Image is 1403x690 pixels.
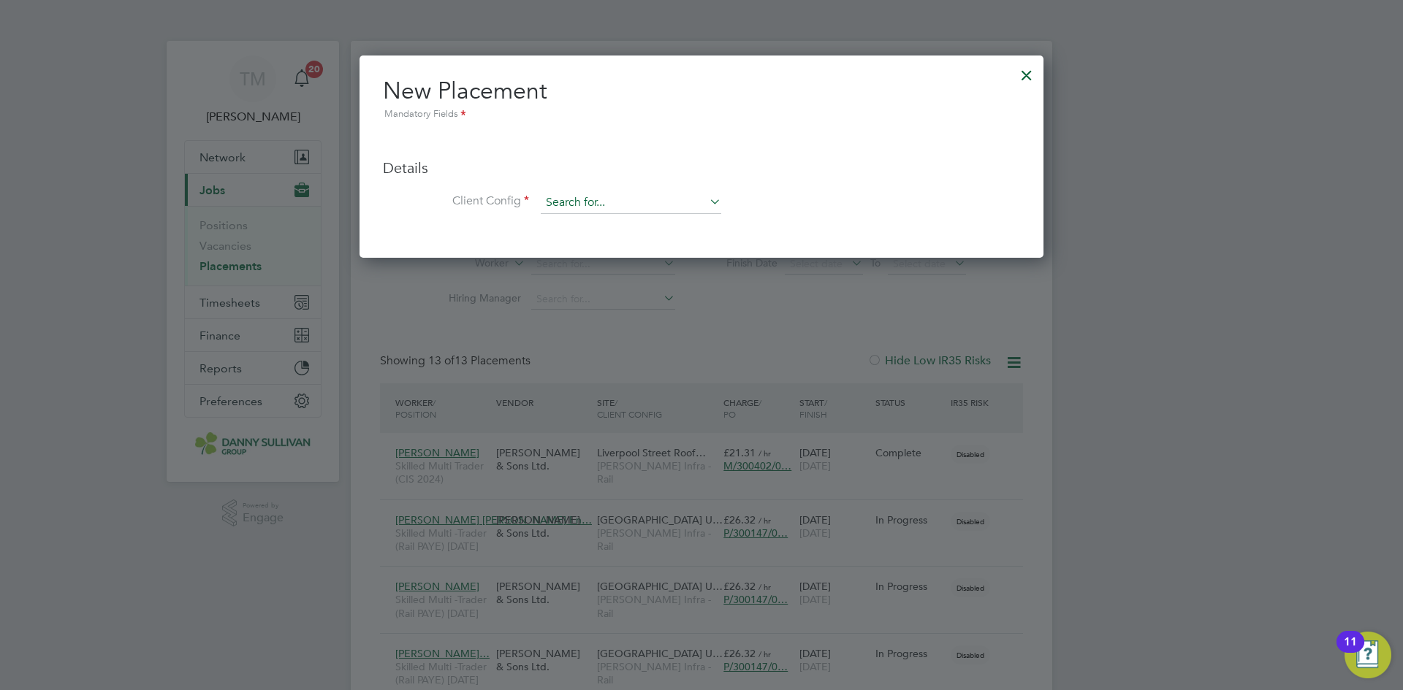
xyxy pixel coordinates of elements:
[383,193,529,209] label: Client Config
[1345,632,1391,678] button: Open Resource Center, 11 new notifications
[383,107,1020,123] div: Mandatory Fields
[541,192,721,214] input: Search for...
[1344,642,1357,661] div: 11
[383,158,1020,177] h3: Details
[383,76,1020,123] h2: New Placement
